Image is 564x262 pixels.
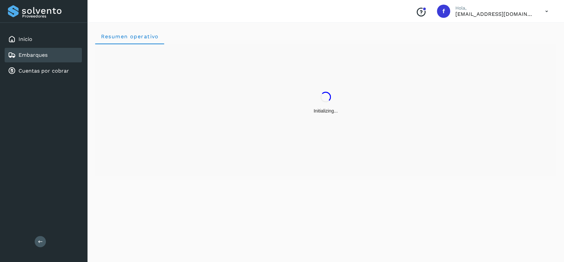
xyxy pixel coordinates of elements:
[22,14,79,18] p: Proveedores
[455,11,535,17] p: facturacion@expresssanjavier.com
[100,33,159,40] span: Resumen operativo
[5,48,82,62] div: Embarques
[5,64,82,78] div: Cuentas por cobrar
[18,36,32,42] a: Inicio
[455,5,535,11] p: Hola,
[5,32,82,47] div: Inicio
[18,68,69,74] a: Cuentas por cobrar
[18,52,48,58] a: Embarques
